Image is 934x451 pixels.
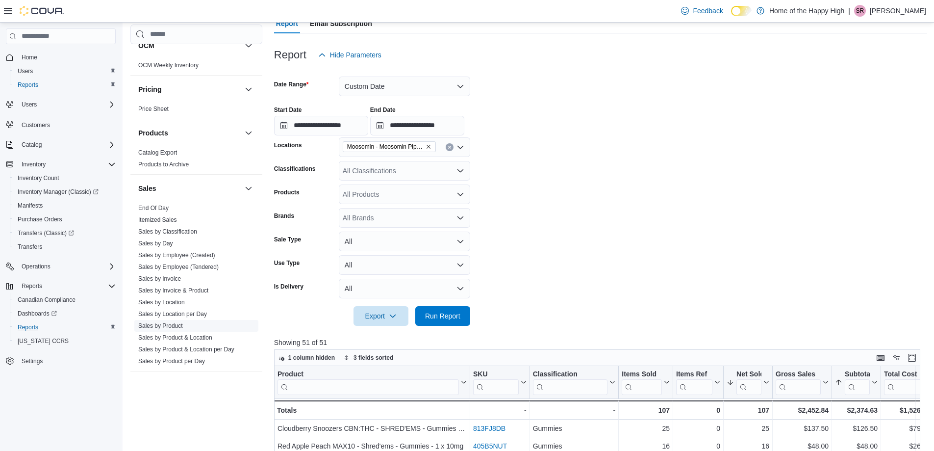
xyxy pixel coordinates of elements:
a: End Of Day [138,205,169,212]
h3: Pricing [138,84,161,94]
button: Operations [18,261,54,272]
div: Net Sold [736,370,761,395]
a: Itemized Sales [138,216,177,223]
button: Inventory [2,158,120,171]
button: All [339,232,470,251]
span: Transfers (Classic) [14,227,116,239]
span: Operations [18,261,116,272]
span: Sales by Employee (Tendered) [138,263,219,271]
button: [US_STATE] CCRS [10,334,120,348]
a: Sales by Classification [138,228,197,235]
span: Washington CCRS [14,335,116,347]
button: Customers [2,117,120,132]
button: Classification [532,370,615,395]
div: Subtotal [845,370,870,379]
div: $137.50 [776,423,829,434]
span: Moosomin - Moosomin Pipestone - Fire & Flower [347,142,424,152]
div: OCM [130,59,262,75]
label: Date Range [274,80,309,88]
span: OCM Weekly Inventory [138,61,199,69]
a: Transfers (Classic) [14,227,78,239]
span: Email Subscription [310,14,372,33]
button: Hide Parameters [314,45,385,65]
span: Feedback [693,6,723,16]
button: Pricing [243,83,254,95]
label: Products [274,188,300,196]
button: Display options [890,352,902,364]
p: [PERSON_NAME] [870,5,926,17]
a: Sales by Product & Location per Day [138,346,234,353]
button: All [339,255,470,275]
a: Inventory Count [14,172,63,184]
span: [US_STATE] CCRS [18,337,69,345]
div: 25 [622,423,670,434]
input: Press the down key to open a popover containing a calendar. [274,116,368,135]
span: Users [18,99,116,110]
span: Report [276,14,298,33]
span: Inventory [18,159,116,170]
div: $1,526.26 [884,404,930,416]
span: Inventory [22,160,46,168]
span: Sales by Product & Location [138,334,212,342]
button: Items Sold [622,370,670,395]
div: $2,374.63 [835,404,878,416]
span: Reports [14,321,116,333]
p: Showing 51 of 51 [274,338,927,347]
span: Settings [18,355,116,367]
a: Home [18,52,41,63]
button: Sales [138,184,241,193]
input: Press the down key to open a popover containing a calendar. [370,116,464,135]
span: Catalog [18,139,116,151]
a: Sales by Invoice [138,275,181,282]
div: SKU URL [473,370,519,395]
button: Keyboard shortcuts [875,352,886,364]
label: Classifications [274,165,316,173]
a: Transfers (Classic) [10,226,120,240]
a: Sales by Location per Day [138,311,207,318]
button: Reports [18,280,46,292]
span: Sales by Product & Location per Day [138,345,234,353]
div: Classification [532,370,607,379]
button: Products [138,128,241,138]
button: OCM [243,40,254,52]
span: Home [18,51,116,63]
button: SKU [473,370,527,395]
span: Canadian Compliance [14,294,116,306]
div: 0 [676,423,720,434]
button: Canadian Compliance [10,293,120,307]
a: Users [14,65,37,77]
div: 107 [727,404,769,416]
div: Sales [130,202,262,371]
a: Sales by Employee (Created) [138,252,215,259]
a: 405B5NUT [473,442,507,450]
button: Reports [2,279,120,293]
span: SR [856,5,864,17]
p: Home of the Happy High [769,5,844,17]
div: Cloudberry Snoozers CBN:THC - SHRED'EMS - Gummies - 4 x 2.5mg [278,423,467,434]
a: Reports [14,79,42,91]
span: Dashboards [14,308,116,319]
button: Purchase Orders [10,212,120,226]
div: Product [278,370,459,395]
a: Settings [18,355,47,367]
div: Gross Sales [776,370,821,379]
button: Users [10,64,120,78]
button: Catalog [18,139,46,151]
span: Sales by Location per Day [138,310,207,318]
div: - [473,404,527,416]
a: Inventory Manager (Classic) [10,185,120,199]
div: Subtotal [845,370,870,395]
button: Net Sold [727,370,769,395]
a: Sales by Day [138,240,173,247]
button: Inventory [18,159,50,170]
label: Locations [274,141,302,149]
button: Catalog [2,138,120,152]
a: Products to Archive [138,161,189,168]
button: Open list of options [456,143,464,151]
button: Open list of options [456,190,464,198]
a: Sales by Product & Location [138,334,212,341]
button: Transfers [10,240,120,254]
a: Sales by Employee (Tendered) [138,264,219,270]
span: Purchase Orders [18,215,62,223]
